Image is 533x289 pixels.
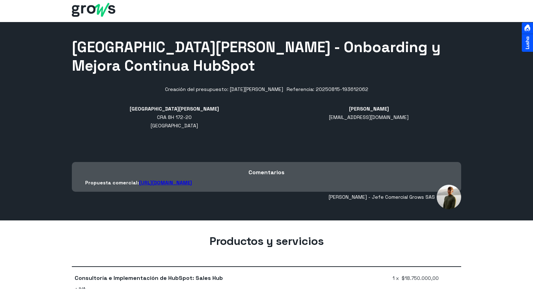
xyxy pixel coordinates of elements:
[392,274,439,282] span: 1 x $18.750.000,00
[72,234,461,248] h2: Productos y servicios
[437,185,461,209] img: Garofi Espinoza
[349,106,389,112] b: [PERSON_NAME]
[165,85,283,93] div: Creación del presupuesto: [DATE][PERSON_NAME]
[139,179,192,186] a: [URL][DOMAIN_NAME]
[85,179,448,186] p: Propuesta comercial:
[72,185,461,209] div: [PERSON_NAME] - Jefe Comercial Grows SAS
[85,169,448,176] h3: Comentarios
[130,113,219,130] address: CRA 8H 172-20 [GEOGRAPHIC_DATA]
[329,114,409,120] span: [EMAIL_ADDRESS][DOMAIN_NAME]
[130,106,219,112] b: [GEOGRAPHIC_DATA][PERSON_NAME]
[75,274,223,282] span: Consultoría e Implementación de HubSpot: Sales Hub
[72,38,461,75] h1: [GEOGRAPHIC_DATA][PERSON_NAME] - Onboarding y Mejora Continua HubSpot
[72,3,115,17] img: Grows
[287,85,368,93] div: Referencia: 20250815-193612062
